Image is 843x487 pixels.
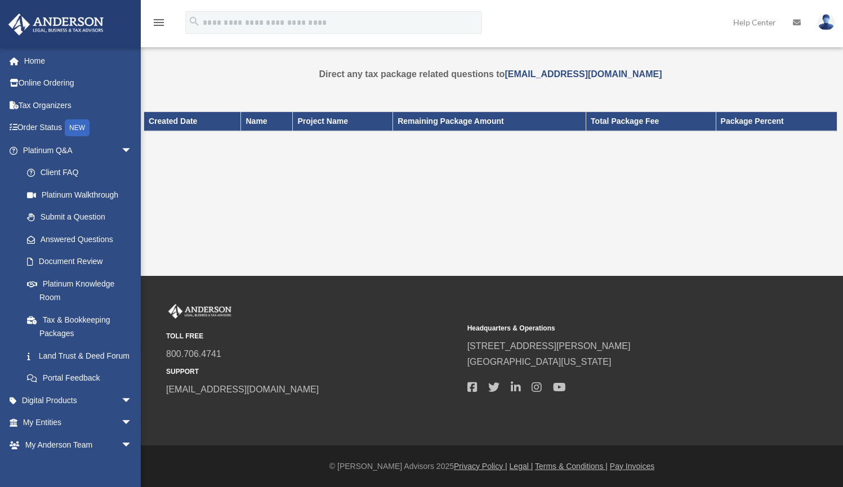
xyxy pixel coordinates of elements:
[393,112,586,131] th: Remaining Package Amount
[716,112,837,131] th: Package Percent
[610,462,654,471] a: Pay Invoices
[121,389,144,412] span: arrow_drop_down
[818,14,835,30] img: User Pic
[16,228,149,251] a: Answered Questions
[16,309,144,345] a: Tax & Bookkeeping Packages
[8,94,149,117] a: Tax Organizers
[141,459,843,473] div: © [PERSON_NAME] Advisors 2025
[188,15,200,28] i: search
[8,139,149,162] a: Platinum Q&Aarrow_drop_down
[121,412,144,435] span: arrow_drop_down
[166,385,319,394] a: [EMAIL_ADDRESS][DOMAIN_NAME]
[166,330,460,342] small: TOLL FREE
[8,412,149,434] a: My Entitiesarrow_drop_down
[467,357,612,367] a: [GEOGRAPHIC_DATA][US_STATE]
[510,462,533,471] a: Legal |
[293,112,393,131] th: Project Name
[5,14,107,35] img: Anderson Advisors Platinum Portal
[8,72,149,95] a: Online Ordering
[16,367,149,390] a: Portal Feedback
[8,50,149,72] a: Home
[16,206,149,229] a: Submit a Question
[467,323,761,334] small: Headquarters & Operations
[166,304,234,319] img: Anderson Advisors Platinum Portal
[8,389,149,412] a: Digital Productsarrow_drop_down
[16,251,149,273] a: Document Review
[166,349,221,359] a: 800.706.4741
[505,69,662,79] a: [EMAIL_ADDRESS][DOMAIN_NAME]
[8,434,149,456] a: My Anderson Teamarrow_drop_down
[166,366,460,378] small: SUPPORT
[535,462,608,471] a: Terms & Conditions |
[144,112,241,131] th: Created Date
[65,119,90,136] div: NEW
[152,16,166,29] i: menu
[319,69,662,79] strong: Direct any tax package related questions to
[16,162,149,184] a: Client FAQ
[8,117,149,140] a: Order StatusNEW
[121,434,144,457] span: arrow_drop_down
[467,341,631,351] a: [STREET_ADDRESS][PERSON_NAME]
[454,462,507,471] a: Privacy Policy |
[16,184,149,206] a: Platinum Walkthrough
[152,20,166,29] a: menu
[16,345,149,367] a: Land Trust & Deed Forum
[586,112,716,131] th: Total Package Fee
[241,112,293,131] th: Name
[16,272,149,309] a: Platinum Knowledge Room
[121,139,144,162] span: arrow_drop_down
